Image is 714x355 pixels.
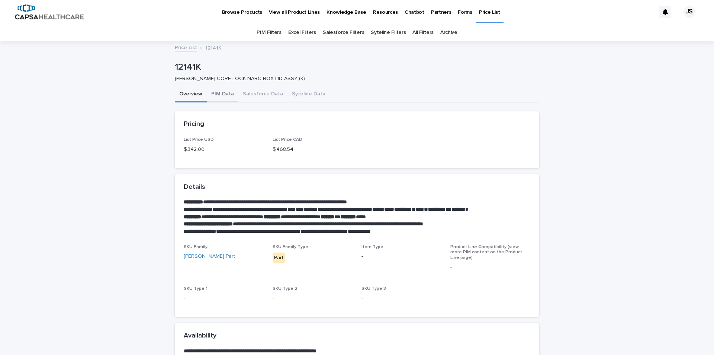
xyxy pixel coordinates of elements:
[184,146,264,153] p: $ 342.00
[361,253,441,260] p: -
[15,4,84,19] img: B5p4sRfuTuC72oLToeu7
[184,137,214,142] span: List Price USD
[175,62,536,73] p: 12141K
[440,24,457,41] a: Archive
[257,24,282,41] a: PIM Filters
[273,245,308,249] span: SKU Family Type
[238,87,287,102] button: Salesforce Data
[184,183,205,191] h2: Details
[288,24,316,41] a: Excel Filters
[412,24,434,41] a: All Filters
[371,24,406,41] a: Syteline Filters
[273,286,297,291] span: SKU Type 2
[273,294,353,302] p: -
[184,120,204,129] h2: Pricing
[361,245,383,249] span: Item Type
[287,87,330,102] button: Syteline Data
[273,137,302,142] span: List Price CAD
[207,87,238,102] button: PIM Data
[684,6,695,18] div: JS
[175,76,533,82] p: [PERSON_NAME] CORE LOCK NARC BOX LID ASSY (K)
[175,43,197,51] a: Price List
[273,253,285,263] div: Part
[273,146,353,153] p: $ 468.54
[184,245,208,249] span: SKU Family
[184,253,235,260] a: [PERSON_NAME] Part
[450,245,522,260] span: Product Line Compatibility (view more PIM content on the Product Line page)
[184,286,208,291] span: SKU Type 1
[205,43,222,51] p: 12141K
[361,294,441,302] p: -
[323,24,364,41] a: Salesforce Filters
[450,263,530,271] p: -
[361,286,386,291] span: SKU Type 3
[175,87,207,102] button: Overview
[184,294,264,302] p: -
[184,332,216,340] h2: Availability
